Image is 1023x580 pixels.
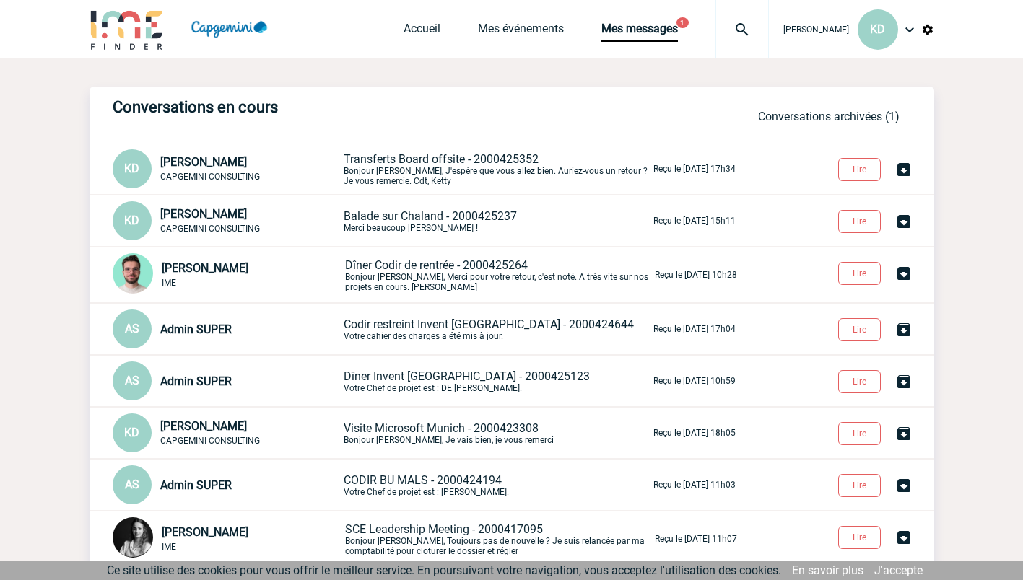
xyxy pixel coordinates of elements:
[653,480,736,490] p: Reçu le [DATE] 11h03
[113,373,736,387] a: AS Admin SUPER Dîner Invent [GEOGRAPHIC_DATA] - 2000425123Votre Chef de projet est : DE [PERSON_N...
[758,110,900,123] a: Conversations archivées (1)
[345,258,652,292] p: Bonjour [PERSON_NAME], Merci pour votre retour, c'est noté. A très vite sur nos projets en cours....
[676,17,689,28] button: 1
[895,321,913,338] img: Archiver la conversation
[895,213,913,230] img: Archiver la conversation
[827,265,895,279] a: Lire
[653,428,736,438] p: Reçu le [DATE] 18h05
[344,209,650,233] p: Merci beaucoup [PERSON_NAME] !
[345,522,543,536] span: SCE Leadership Meeting - 2000417095
[827,530,895,543] a: Lire
[160,207,247,221] span: [PERSON_NAME]
[113,201,341,240] div: Conversation privée : Client - Agence
[160,322,232,336] span: Admin SUPER
[124,162,139,175] span: KD
[113,321,736,335] a: AS Admin SUPER Codir restreint Invent [GEOGRAPHIC_DATA] - 2000424644Votre cahier des charges a ét...
[107,563,781,577] span: Ce site utilise des cookies pour vous offrir le meilleur service. En poursuivant votre navigation...
[653,164,736,174] p: Reçu le [DATE] 17h34
[162,278,176,288] span: IME
[838,526,881,549] button: Lire
[783,25,849,35] span: [PERSON_NAME]
[653,376,736,386] p: Reçu le [DATE] 10h59
[345,258,528,272] span: Dîner Codir de rentrée - 2000425264
[125,374,139,387] span: AS
[113,517,342,561] div: Conversation privée : Client - Agence
[344,421,539,435] span: Visite Microsoft Munich - 2000423308
[125,478,139,491] span: AS
[792,563,863,577] a: En savoir plus
[895,161,913,178] img: Archiver la conversation
[653,216,736,226] p: Reçu le [DATE] 15h11
[113,161,736,175] a: KD [PERSON_NAME] CAPGEMINI CONSULTING Transferts Board offsite - 2000425352Bonjour [PERSON_NAME],...
[162,542,176,552] span: IME
[838,422,881,445] button: Lire
[344,317,634,331] span: Codir restreint Invent [GEOGRAPHIC_DATA] - 2000424644
[162,525,248,539] span: [PERSON_NAME]
[113,253,342,296] div: Conversation privée : Client - Agence
[160,436,260,446] span: CAPGEMINI CONSULTING
[827,426,895,439] a: Lire
[827,374,895,387] a: Lire
[827,322,895,335] a: Lire
[344,317,650,341] p: Votre cahier des charges a été mis à jour.
[895,265,913,282] img: Archiver la conversation
[160,478,232,492] span: Admin SUPER
[113,213,736,227] a: KD [PERSON_NAME] CAPGEMINI CONSULTING Balade sur Chaland - 2000425237Merci beaucoup [PERSON_NAME]...
[874,563,923,577] a: J'accepte
[344,473,650,497] p: Votre Chef de projet est : [PERSON_NAME].
[838,158,881,181] button: Lire
[478,22,564,42] a: Mes événements
[344,369,650,393] p: Votre Chef de projet est : DE [PERSON_NAME].
[827,478,895,491] a: Lire
[870,22,885,36] span: KD
[124,214,139,227] span: KD
[838,262,881,285] button: Lire
[653,324,736,334] p: Reçu le [DATE] 17h04
[113,477,736,491] a: AS Admin SUPER CODIR BU MALS - 2000424194Votre Chef de projet est : [PERSON_NAME]. Reçu le [DATE]...
[344,152,539,166] span: Transferts Board offsite - 2000425352
[160,224,260,234] span: CAPGEMINI CONSULTING
[838,370,881,393] button: Lire
[162,261,248,275] span: [PERSON_NAME]
[655,534,737,544] p: Reçu le [DATE] 11h07
[160,155,247,169] span: [PERSON_NAME]
[124,426,139,439] span: KD
[344,152,650,186] p: Bonjour [PERSON_NAME], J'espère que vous allez bien. Auriez-vous un retour ? Je vous remercie. Cd...
[655,270,737,280] p: Reçu le [DATE] 10h28
[344,209,517,223] span: Balade sur Chaland - 2000425237
[827,162,895,175] a: Lire
[113,149,341,188] div: Conversation privée : Client - Agence
[113,309,341,348] div: Conversation privée : Client - Agence
[113,517,153,558] img: 121546-0.jpg
[344,369,590,383] span: Dîner Invent [GEOGRAPHIC_DATA] - 2000425123
[113,425,736,439] a: KD [PERSON_NAME] CAPGEMINI CONSULTING Visite Microsoft Munich - 2000423308Bonjour [PERSON_NAME], ...
[827,214,895,227] a: Lire
[113,267,737,281] a: [PERSON_NAME] IME Dîner Codir de rentrée - 2000425264Bonjour [PERSON_NAME], Merci pour votre reto...
[838,210,881,233] button: Lire
[113,465,341,504] div: Conversation privée : Client - Agence
[895,373,913,390] img: Archiver la conversation
[125,322,139,335] span: AS
[838,474,881,497] button: Lire
[160,172,260,182] span: CAPGEMINI CONSULTING
[90,9,165,50] img: IME-Finder
[160,374,232,388] span: Admin SUPER
[113,531,737,545] a: [PERSON_NAME] IME SCE Leadership Meeting - 2000417095Bonjour [PERSON_NAME], Toujours pas de nouve...
[838,318,881,341] button: Lire
[113,361,341,400] div: Conversation privée : Client - Agence
[895,477,913,494] img: Archiver la conversation
[404,22,440,42] a: Accueil
[895,425,913,442] img: Archiver la conversation
[160,419,247,433] span: [PERSON_NAME]
[113,253,153,294] img: 121547-2.png
[601,22,678,42] a: Mes messages
[113,98,546,116] h3: Conversations en cours
[344,421,650,445] p: Bonjour [PERSON_NAME], Je vais bien, je vous remerci
[113,413,341,452] div: Conversation privée : Client - Agence
[345,522,652,556] p: Bonjour [PERSON_NAME], Toujours pas de nouvelle ? Je suis relancée par ma comptabilité pour clotu...
[895,529,913,546] img: Archiver la conversation
[344,473,502,487] span: CODIR BU MALS - 2000424194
